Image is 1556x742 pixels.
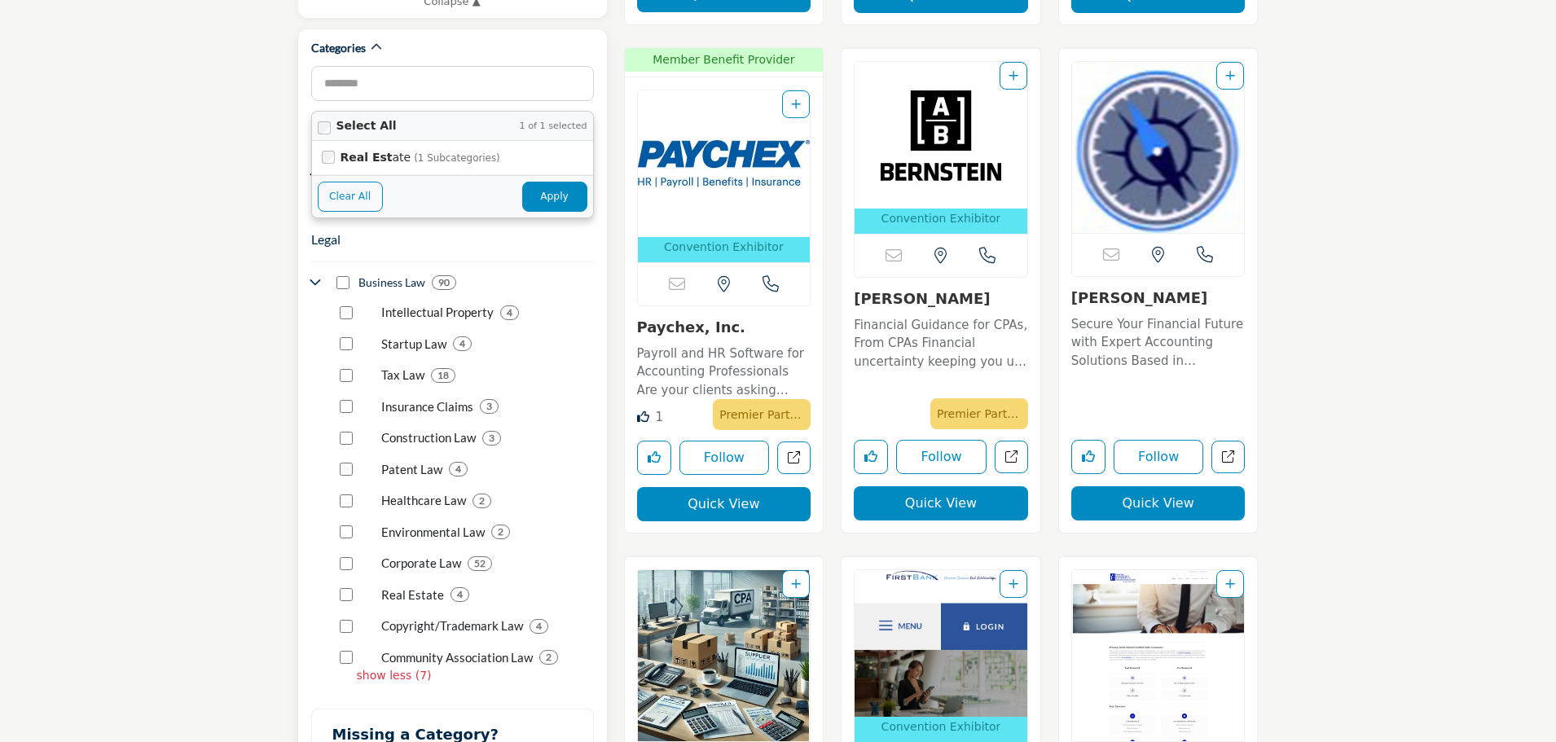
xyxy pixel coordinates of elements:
h2: Categories [311,40,366,56]
label: Select All [336,117,397,134]
b: 2 [498,526,503,538]
img: Bernstein [855,62,1027,209]
p: Convention Exhibitor [881,718,1001,735]
h3: Bernstein [854,290,1028,308]
p: Secure Your Financial Future with Expert Accounting Solutions Based in [GEOGRAPHIC_DATA], [GEOGRA... [1071,315,1246,371]
input: Select Community Association Law checkbox [340,651,353,664]
strong: Real Est [341,151,393,164]
div: 2 Results For Healthcare Law [473,494,491,508]
button: Legal [311,230,341,249]
a: Add To List [1009,577,1018,591]
a: Add To List [1225,577,1235,591]
img: Paychex, Inc. [638,90,811,237]
label: ate [341,147,583,168]
div: 2 Results For Community Association Law [539,650,558,665]
div: 90 Results For Business Law [432,275,456,290]
button: Quick View [854,486,1028,520]
h3: Joseph J. Gormley, CPA [1071,289,1246,307]
input: Select Business Law checkbox [336,276,349,289]
button: Quick View [637,487,811,521]
p: Construction Law: Laws pertaining to construction projects [381,428,476,447]
b: 52 [474,558,486,569]
a: Financial Guidance for CPAs, From CPAs Financial uncertainty keeping you up at night? [PERSON_NAM... [854,312,1028,371]
a: Secure Your Financial Future with Expert Accounting Solutions Based in [GEOGRAPHIC_DATA], [GEOGRA... [1071,311,1246,371]
a: Open joseph-j-gormley-cpa in new tab [1211,441,1245,474]
input: Select Environmental Law checkbox [340,525,353,538]
p: show less (7) [357,667,594,684]
a: Open paychex in new tab [777,441,811,475]
p: Corporate Law: Laws and regulations governing companies, transactions, and commercial activities. [381,554,461,573]
b: 2 [479,495,485,507]
p: Premier Partner [937,402,1022,425]
div: 3 Results For Insurance Claims [480,399,499,414]
input: Select Insurance Claims checkbox [340,400,353,413]
h3: Paychex, Inc. [637,318,811,336]
input: Search Category [311,66,594,101]
p: Healthcare Law: Laws governing healthcare delivery [381,491,466,510]
p: Patent Law: Laws for inventions receiving patents [381,460,442,479]
p: Convention Exhibitor [881,210,1001,227]
p: Tax Law: Laws imposing taxes and regulating compliance [381,366,424,384]
h4: Business Law: Recording, analyzing, and reporting financial transactions to maintain accurate bus... [358,274,425,291]
div: 4 Results For Real Estate [451,587,469,602]
button: Like listing [1071,440,1105,474]
img: Frazer, Evangelista, Sahni & Company, LLC [1072,570,1245,741]
b: 4 [457,589,463,600]
a: Add To List [1225,69,1235,82]
div: 52 Results For Corporate Law [468,556,492,571]
span: 1 of 1 selected [520,120,587,134]
img: Kinney Company LLC (formerly Jampol Kinney) [638,570,811,741]
div: 4 Results For Copyright/Trademark Law [530,619,548,634]
button: Like listing [637,441,671,475]
b: 3 [486,401,492,412]
button: Like listing [854,440,888,474]
p: Financial Guidance for CPAs, From CPAs Financial uncertainty keeping you up at night? [PERSON_NAM... [854,316,1028,371]
a: Add To List [1009,69,1018,82]
input: Select Construction Law checkbox [340,432,353,445]
a: [PERSON_NAME] [1071,289,1207,306]
div: 18 Results For Tax Law [431,368,455,383]
p: Startup Law: Legal help for new business formation [381,335,446,353]
a: Open Listing in new tab [638,90,811,262]
a: Open Listing in new tab [638,570,811,741]
input: Select Tax Law checkbox [340,369,353,382]
b: 4 [536,621,542,632]
a: Open Listing in new tab [855,62,1027,234]
button: Apply [522,182,587,211]
button: Follow [896,440,987,474]
span: (1 subcategories) [414,152,500,164]
p: Environmental Law: Laws protecting the natural environment [381,523,485,542]
b: 4 [507,307,512,318]
b: 4 [455,463,461,475]
a: [PERSON_NAME] [854,290,990,307]
a: Open bernstein in new tab [995,441,1028,474]
p: Community Association Law: Governing documents and disputes [381,648,533,667]
b: 2 [546,652,552,663]
input: Select Real Estate checkbox [340,588,353,601]
input: Select Corporate Law checkbox [340,557,353,570]
b: 4 [459,338,465,349]
b: 3 [489,432,494,444]
span: Member Benefit Provider [630,51,819,68]
a: Open Listing in new tab [1072,62,1245,233]
a: Add To List [791,577,801,591]
p: Insurance Claims: Laws and regulations for insurance industry [381,397,473,416]
input: Select Copyright/Trademark Law checkbox [340,620,353,633]
i: Like [637,411,649,423]
p: Payroll and HR Software for Accounting Professionals Are your clients asking more questions about... [637,345,811,400]
button: Quick View [1071,486,1246,520]
div: 4 Results For Patent Law [449,462,468,476]
img: First Bank [855,570,1027,717]
button: Follow [1114,440,1204,474]
b: 90 [438,277,450,288]
div: 2 Results For Environmental Law [491,525,510,539]
p: Premier Partner [719,403,804,426]
a: Add To List [791,98,801,111]
div: 4 Results For Intellectual Property [500,305,519,320]
span: 1 [655,410,663,424]
a: Paychex, Inc. [637,318,745,336]
input: Select Startup Law checkbox [340,337,353,350]
input: Select Intellectual Property checkbox [340,306,353,319]
div: 4 Results For Startup Law [453,336,472,351]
